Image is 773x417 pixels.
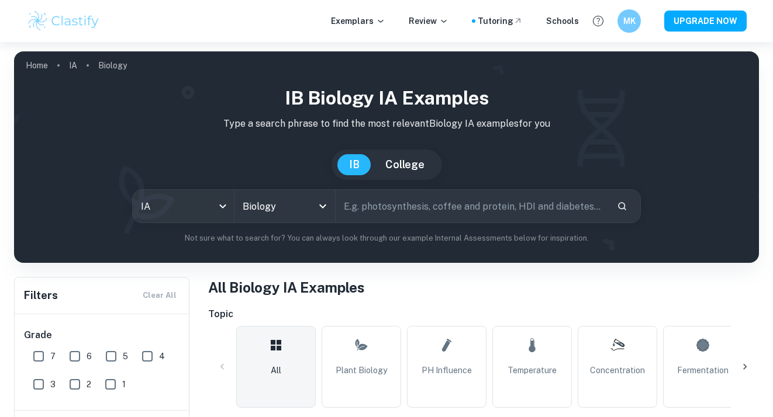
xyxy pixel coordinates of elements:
span: Temperature [508,364,557,377]
h6: MK [623,15,636,27]
p: Type a search phrase to find the most relevant Biology IA examples for you [23,117,750,131]
span: 3 [50,378,56,391]
input: E.g. photosynthesis, coffee and protein, HDI and diabetes... [336,190,607,223]
h1: All Biology IA Examples [208,277,759,298]
span: Concentration [590,364,645,377]
p: Biology [98,59,127,72]
img: profile cover [14,51,759,263]
span: 1 [122,378,126,391]
button: UPGRADE NOW [664,11,747,32]
div: IA [133,190,233,223]
a: Tutoring [478,15,523,27]
button: IB [337,154,371,175]
h6: Filters [24,287,58,304]
button: Open [315,198,331,214]
span: 2 [87,378,91,391]
img: Clastify logo [26,9,101,33]
h1: IB Biology IA examples [23,84,750,112]
span: pH Influence [422,364,472,377]
span: Plant Biology [336,364,387,377]
span: All [271,364,281,377]
button: Help and Feedback [588,11,608,31]
span: 6 [87,350,92,363]
h6: Grade [24,328,181,342]
button: College [374,154,436,175]
h6: Topic [208,307,759,321]
p: Review [409,15,448,27]
span: 4 [159,350,165,363]
a: IA [69,57,77,74]
p: Not sure what to search for? You can always look through our example Internal Assessments below f... [23,232,750,244]
span: 7 [50,350,56,363]
a: Home [26,57,48,74]
a: Schools [546,15,579,27]
span: Fermentation [677,364,729,377]
button: MK [617,9,641,33]
button: Search [612,196,632,216]
span: 5 [123,350,128,363]
p: Exemplars [331,15,385,27]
